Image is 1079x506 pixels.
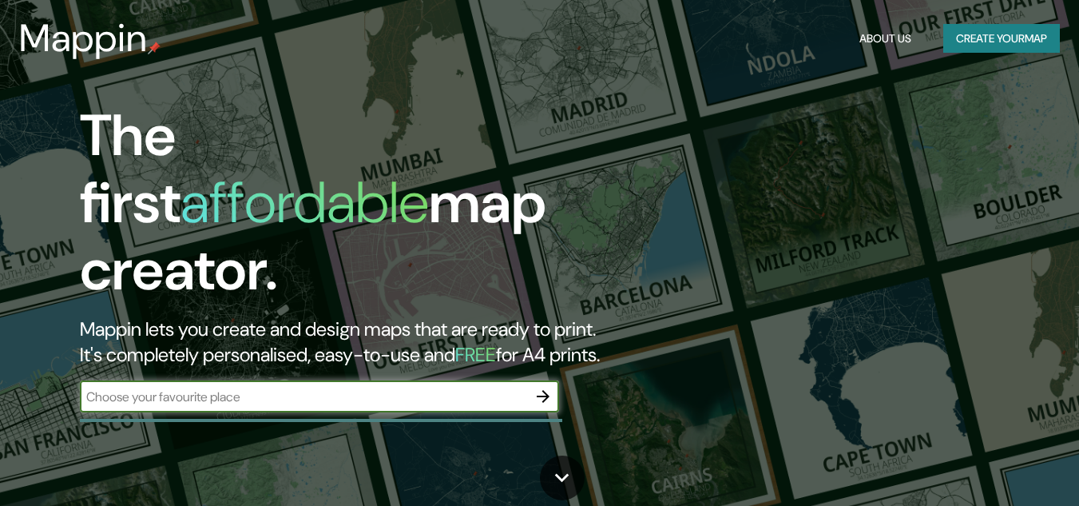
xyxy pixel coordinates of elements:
[19,16,148,61] h3: Mappin
[80,102,620,317] h1: The first map creator.
[937,444,1061,488] iframe: Help widget launcher
[943,24,1060,54] button: Create yourmap
[80,317,620,368] h2: Mappin lets you create and design maps that are ready to print. It's completely personalised, eas...
[80,388,527,406] input: Choose your favourite place
[148,42,161,54] img: mappin-pin
[180,165,429,240] h1: affordable
[455,342,496,367] h5: FREE
[853,24,918,54] button: About Us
